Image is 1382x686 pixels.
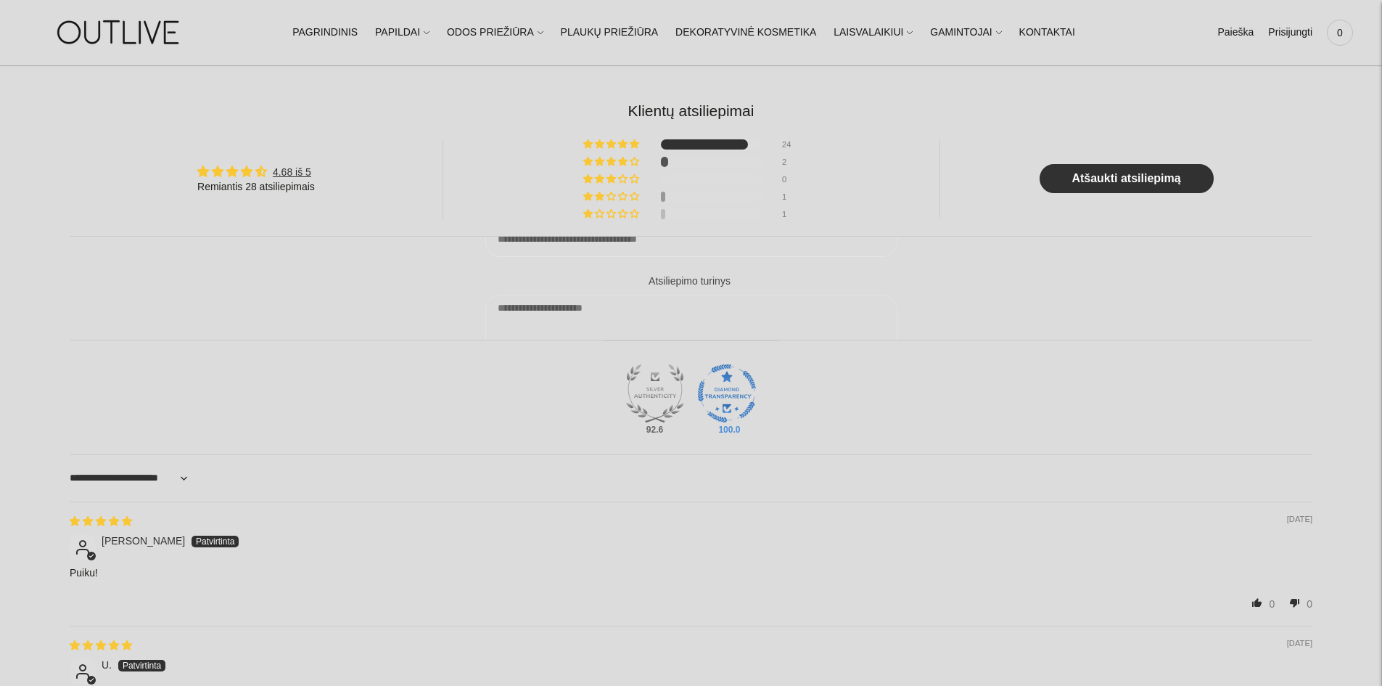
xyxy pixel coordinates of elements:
label: Atsiliepimo turinys [649,274,731,289]
a: KONTAKTAI [1019,17,1075,49]
a: ODOS PRIEŽIŪRA [447,17,543,49]
a: GAMINTOJAI [930,17,1001,49]
div: 4% (1) reviews with 1 star rating [583,209,641,219]
div: Diamond Transparent Shop. Published 100% of verified reviews received in total [698,364,756,427]
div: 92.6 [643,424,667,436]
textarea: Atsiliepimo turinys [485,295,897,379]
p: Puiku! [70,566,1312,581]
div: 1 [782,209,799,219]
a: PAGRINDINIS [292,17,358,49]
span: U. [102,659,112,671]
a: LAISVALAIKIUI [834,17,913,49]
a: PAPILDAI [375,17,429,49]
div: 24 [782,139,799,150]
a: Atšaukti atsiliepimą [1040,164,1214,193]
div: 100.0 [715,424,739,436]
div: Average rating is 4.68 stars [197,163,315,180]
span: 0 [1307,598,1312,610]
span: down [1283,592,1307,613]
span: [PERSON_NAME] [102,535,185,547]
img: Judge.me Diamond Transparent Shop medal [698,364,756,422]
div: Remiantis 28 atsiliepimais [197,180,315,195]
div: 4% (1) reviews with 2 star rating [583,192,641,202]
span: up [1246,592,1269,613]
select: Sort dropdown [70,461,192,496]
a: PLAUKŲ PRIEŽIŪRA [561,17,659,49]
h2: Klientų atsiliepimai [70,100,1312,121]
span: 0 [1269,598,1275,610]
a: Prisijungti [1268,17,1312,49]
span: [DATE] [1287,638,1312,650]
a: Judge.me Diamond Transparent Shop medal 100.0 [698,364,756,422]
span: 0 [1330,23,1350,43]
div: 2 [782,157,799,167]
a: Judge.me Silver Authentic Shop medal 92.6 [626,364,684,422]
img: Judge.me Silver Authentic Shop medal [626,364,684,422]
span: [DATE] [1287,514,1312,526]
div: Silver Authentic Shop. At least 90% of published reviews are verified reviews [626,364,684,427]
span: 5 star review [70,640,132,651]
div: 7% (2) reviews with 4 star rating [583,157,641,167]
a: Paieška [1217,17,1254,49]
a: 0 [1327,17,1353,49]
div: 1 [782,192,799,202]
a: 4.68 iš 5 [273,166,311,178]
a: DEKORATYVINĖ KOSMETIKA [675,17,816,49]
input: Atsiliepimo pavadinimas [485,222,897,257]
div: 86% (24) reviews with 5 star rating [583,139,641,150]
span: 5 star review [70,515,132,527]
img: OUTLIVE [29,7,210,57]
